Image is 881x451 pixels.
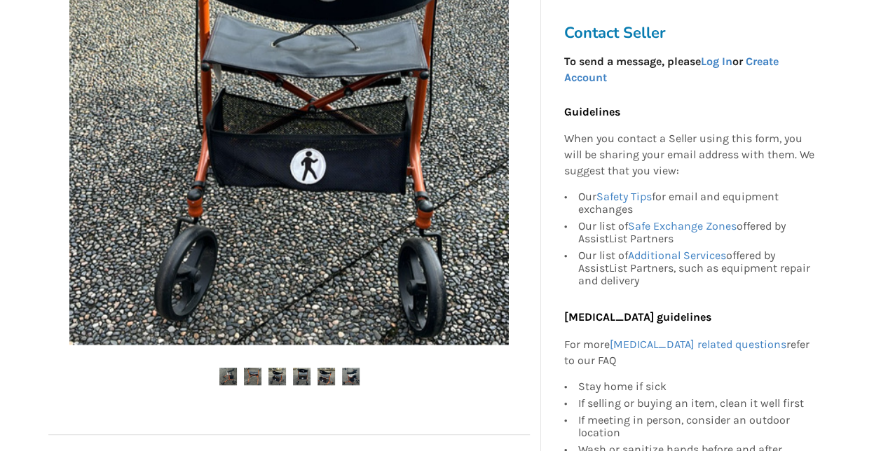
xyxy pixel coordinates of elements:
a: Safety Tips [596,190,651,203]
a: Additional Services [627,249,725,262]
div: If selling or buying an item, clean it well first [578,395,814,412]
p: When you contact a Seller using this form, you will be sharing your email address with them. We s... [564,132,814,180]
img: walker-walker-mobility-langley-assistlist-listing [293,368,310,385]
img: walker-walker-mobility-langley-assistlist-listing [268,368,286,385]
img: walker-walker-mobility-langley-assistlist-listing [219,368,237,385]
img: walker-walker-mobility-langley-assistlist-listing [342,368,360,385]
a: Safe Exchange Zones [627,219,736,233]
b: Guidelines [564,105,620,118]
img: walker-walker-mobility-langley-assistlist-listing [317,368,335,385]
p: For more refer to our FAQ [564,337,814,369]
a: Log In [700,55,732,68]
img: walker-walker-mobility-langley-assistlist-listing [244,368,261,385]
div: Our list of offered by AssistList Partners [578,218,814,247]
b: [MEDICAL_DATA] guidelines [564,310,711,324]
a: [MEDICAL_DATA] related questions [609,338,786,351]
div: Stay home if sick [578,380,814,395]
h3: Contact Seller [564,23,821,43]
div: Our list of offered by AssistList Partners, such as equipment repair and delivery [578,247,814,287]
div: If meeting in person, consider an outdoor location [578,412,814,441]
strong: To send a message, please or [564,55,778,84]
div: Our for email and equipment exchanges [578,190,814,218]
